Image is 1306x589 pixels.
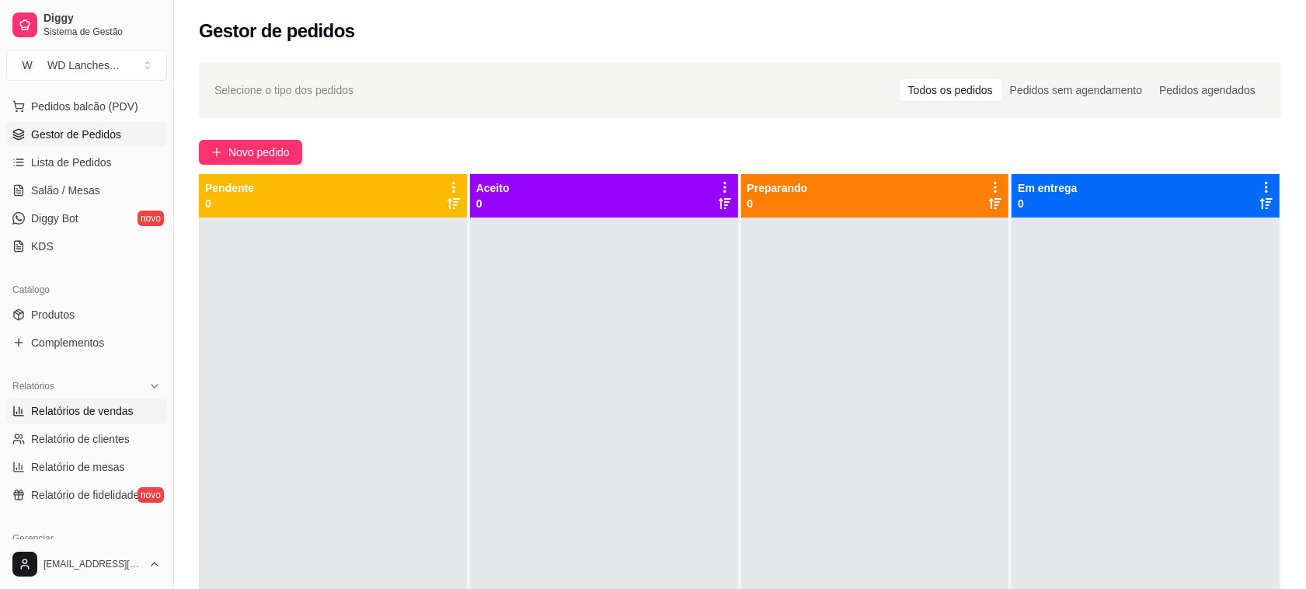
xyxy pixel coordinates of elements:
[199,140,302,165] button: Novo pedido
[199,19,355,44] h2: Gestor de pedidos
[44,26,161,38] span: Sistema de Gestão
[31,99,138,114] span: Pedidos balcão (PDV)
[31,459,125,475] span: Relatório de mesas
[31,183,100,198] span: Salão / Mesas
[228,144,290,161] span: Novo pedido
[6,399,167,423] a: Relatórios de vendas
[31,403,134,419] span: Relatórios de vendas
[31,239,54,254] span: KDS
[31,211,78,226] span: Diggy Bot
[6,302,167,327] a: Produtos
[6,277,167,302] div: Catálogo
[1151,79,1264,101] div: Pedidos agendados
[44,558,142,570] span: [EMAIL_ADDRESS][DOMAIN_NAME]
[31,155,112,170] span: Lista de Pedidos
[476,180,510,196] p: Aceito
[6,150,167,175] a: Lista de Pedidos
[6,6,167,44] a: DiggySistema de Gestão
[31,127,121,142] span: Gestor de Pedidos
[31,487,139,503] span: Relatório de fidelidade
[205,196,254,211] p: 0
[205,180,254,196] p: Pendente
[6,50,167,81] button: Select a team
[6,178,167,203] a: Salão / Mesas
[214,82,353,99] span: Selecione o tipo dos pedidos
[6,483,167,507] a: Relatório de fidelidadenovo
[1018,180,1077,196] p: Em entrega
[6,427,167,451] a: Relatório de clientes
[6,330,167,355] a: Complementos
[6,94,167,119] button: Pedidos balcão (PDV)
[6,455,167,479] a: Relatório de mesas
[1018,196,1077,211] p: 0
[6,234,167,259] a: KDS
[44,12,161,26] span: Diggy
[19,58,35,73] span: W
[747,196,808,211] p: 0
[476,196,510,211] p: 0
[12,380,54,392] span: Relatórios
[211,147,222,158] span: plus
[31,307,75,322] span: Produtos
[6,526,167,551] div: Gerenciar
[31,335,104,350] span: Complementos
[747,180,808,196] p: Preparando
[6,206,167,231] a: Diggy Botnovo
[1001,79,1151,101] div: Pedidos sem agendamento
[900,79,1001,101] div: Todos os pedidos
[47,58,119,73] div: WD Lanches ...
[6,545,167,583] button: [EMAIL_ADDRESS][DOMAIN_NAME]
[6,122,167,147] a: Gestor de Pedidos
[31,431,130,447] span: Relatório de clientes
